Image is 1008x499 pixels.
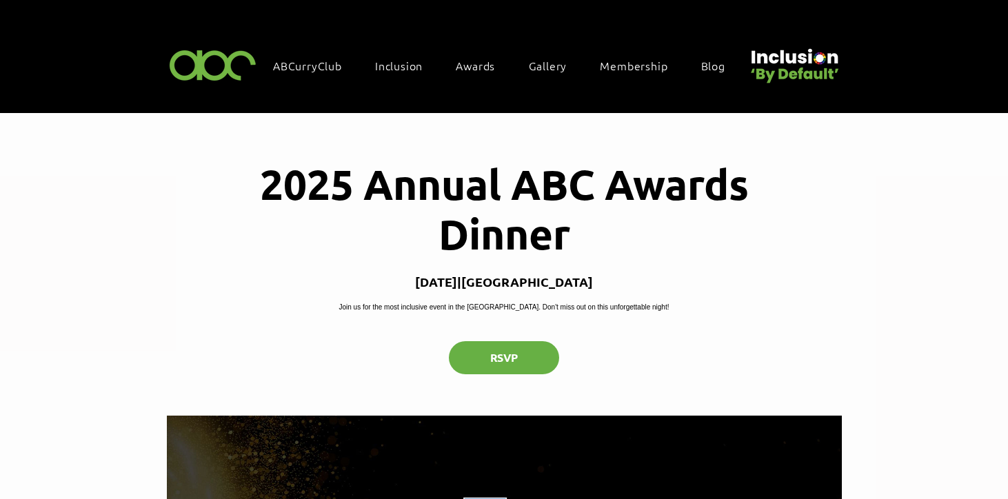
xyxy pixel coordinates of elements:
[165,44,261,85] img: ABC-Logo-Blank-Background-01-01-2.png
[461,274,593,289] p: [GEOGRAPHIC_DATA]
[266,51,746,80] nav: Site
[449,51,516,80] div: Awards
[529,58,567,73] span: Gallery
[593,51,688,80] a: Membership
[694,51,746,80] a: Blog
[457,274,461,289] span: |
[273,58,342,73] span: ABCurryClub
[368,51,443,80] div: Inclusion
[214,159,795,258] h1: 2025 Annual ABC Awards Dinner
[375,58,423,73] span: Inclusion
[701,58,725,73] span: Blog
[449,341,559,374] button: RSVP
[266,51,363,80] a: ABCurryClub
[600,58,667,73] span: Membership
[522,51,588,80] a: Gallery
[415,274,457,289] p: [DATE]
[339,302,669,312] p: Join us for the most inclusive event in the [GEOGRAPHIC_DATA]. Don't miss out on this unforgettab...
[746,37,841,85] img: Untitled design (22).png
[456,58,495,73] span: Awards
